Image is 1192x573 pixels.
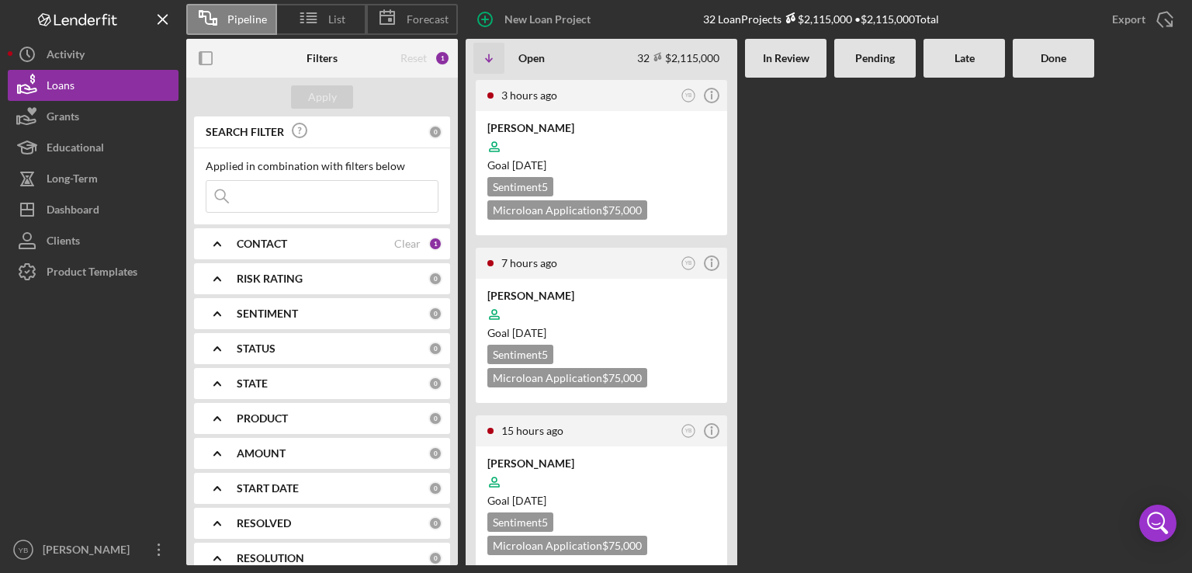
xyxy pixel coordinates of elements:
[237,238,287,250] b: CONTACT
[487,200,647,220] div: Microloan Application $75,000
[206,160,438,172] div: Applied in combination with filters below
[487,368,647,387] div: Microloan Application $75,000
[400,52,427,64] div: Reset
[678,421,699,442] button: YB
[8,256,178,287] button: Product Templates
[206,126,284,138] b: SEARCH FILTER
[428,377,442,391] div: 0
[237,517,291,530] b: RESOLVED
[8,101,178,132] button: Grants
[504,4,591,35] div: New Loan Project
[678,85,699,106] button: YB
[8,70,178,101] button: Loans
[428,446,442,460] div: 0
[501,256,557,269] time: 2025-08-21 09:51
[237,552,304,564] b: RESOLUTION
[685,428,692,433] text: YB
[781,12,852,26] div: $2,115,000
[435,50,450,66] div: 1
[512,326,546,339] time: 10/20/2025
[428,272,442,286] div: 0
[487,512,553,532] div: Sentiment 5
[428,125,442,139] div: 0
[8,39,178,70] button: Activity
[307,52,338,64] b: Filters
[428,551,442,565] div: 0
[763,52,809,64] b: In Review
[237,377,268,390] b: STATE
[428,412,442,425] div: 0
[518,52,545,64] b: Open
[1112,4,1145,35] div: Export
[512,494,546,507] time: 10/18/2025
[47,132,104,167] div: Educational
[487,158,546,172] span: Goal
[512,158,546,172] time: 10/20/2025
[237,412,288,425] b: PRODUCT
[291,85,353,109] button: Apply
[501,424,563,437] time: 2025-08-21 01:22
[685,260,692,266] text: YB
[47,101,79,136] div: Grants
[685,92,692,98] text: YB
[473,413,729,573] a: 15 hours agoYB[PERSON_NAME]Goal [DATE]Sentiment5Microloan Application$75,000
[1139,505,1176,542] div: Open Intercom Messenger
[487,456,716,471] div: [PERSON_NAME]
[47,256,137,291] div: Product Templates
[8,163,178,194] button: Long-Term
[487,177,553,196] div: Sentiment 5
[466,4,606,35] button: New Loan Project
[473,245,729,405] a: 7 hours agoYB[PERSON_NAME]Goal [DATE]Sentiment5Microloan Application$75,000
[47,70,74,105] div: Loans
[308,85,337,109] div: Apply
[428,237,442,251] div: 1
[8,534,178,565] button: YB[PERSON_NAME]
[8,132,178,163] button: Educational
[237,273,303,285] b: RISK RATING
[428,516,442,530] div: 0
[487,345,553,364] div: Sentiment 5
[428,307,442,321] div: 0
[47,39,85,74] div: Activity
[855,52,895,64] b: Pending
[394,238,421,250] div: Clear
[8,194,178,225] button: Dashboard
[703,12,939,26] div: 32 Loan Projects • $2,115,000 Total
[237,447,286,460] b: AMOUNT
[501,89,557,102] time: 2025-08-21 13:48
[487,326,546,339] span: Goal
[637,51,719,64] div: 32 $2,115,000
[47,194,99,229] div: Dashboard
[237,342,275,355] b: STATUS
[1041,52,1066,64] b: Done
[47,163,98,198] div: Long-Term
[227,13,267,26] span: Pipeline
[407,13,449,26] span: Forecast
[955,52,975,64] b: Late
[39,534,140,569] div: [PERSON_NAME]
[47,225,80,260] div: Clients
[237,307,298,320] b: SENTIMENT
[487,536,647,555] div: Microloan Application $75,000
[428,481,442,495] div: 0
[678,253,699,274] button: YB
[487,288,716,304] div: [PERSON_NAME]
[19,546,29,554] text: YB
[1097,4,1184,35] button: Export
[487,120,716,136] div: [PERSON_NAME]
[473,78,729,238] a: 3 hours agoYB[PERSON_NAME]Goal [DATE]Sentiment5Microloan Application$75,000
[487,494,546,507] span: Goal
[8,225,178,256] button: Clients
[237,482,299,495] b: START DATE
[328,13,345,26] span: List
[428,342,442,356] div: 0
